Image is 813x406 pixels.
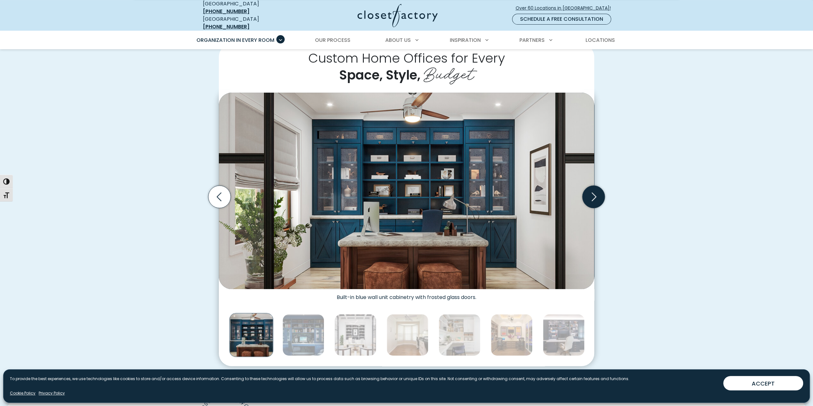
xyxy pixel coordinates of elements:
[439,314,480,356] img: Home office with concealed built-in wall bed, wraparound desk, and open shelving.
[203,15,295,31] div: [GEOGRAPHIC_DATA]
[580,183,607,211] button: Next slide
[543,314,585,356] img: Built-in desk with side full height cabinets and open book shelving with LED light strips.
[357,4,438,27] img: Closet Factory Logo
[196,36,274,44] span: Organization in Every Room
[219,93,594,289] img: Built-in blue cabinetry with mesh-front doors and open shelving displays accessories like labeled...
[387,314,428,356] img: Home office with built-in wall bed to transform space into guest room. Dual work stations built i...
[308,49,505,67] span: Custom Home Offices for Every
[515,3,616,14] a: Over 60 Locations in [GEOGRAPHIC_DATA]!
[512,14,611,25] a: Schedule a Free Consultation
[334,314,376,356] img: Office wall unit with lower drawers and upper open shelving with black backing.
[385,36,411,44] span: About Us
[203,23,249,30] a: [PHONE_NUMBER]
[339,66,420,84] span: Space, Style,
[282,314,324,356] img: Custom home office with blue built-ins, glass-front cabinets, adjustable shelving, custom drawer ...
[516,5,616,11] span: Over 60 Locations in [GEOGRAPHIC_DATA]!
[315,36,350,44] span: Our Process
[39,390,65,396] a: Privacy Policy
[206,183,233,211] button: Previous slide
[585,36,615,44] span: Locations
[491,314,533,356] img: Home office cabinetry in Rocky Mountain melamine with dual work stations and glass paneled doors.
[450,36,481,44] span: Inspiration
[519,36,545,44] span: Partners
[723,376,803,390] button: ACCEPT
[219,289,594,301] figcaption: Built-in blue wall unit cabinetry with frosted glass doors.
[229,313,273,357] img: Built-in blue cabinetry with mesh-front doors and open shelving displays accessories like labeled...
[10,376,629,382] p: To provide the best experiences, we use technologies like cookies to store and/or access device i...
[203,8,249,15] a: [PHONE_NUMBER]
[192,31,621,49] nav: Primary Menu
[10,390,35,396] a: Cookie Policy
[424,59,474,85] span: Budget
